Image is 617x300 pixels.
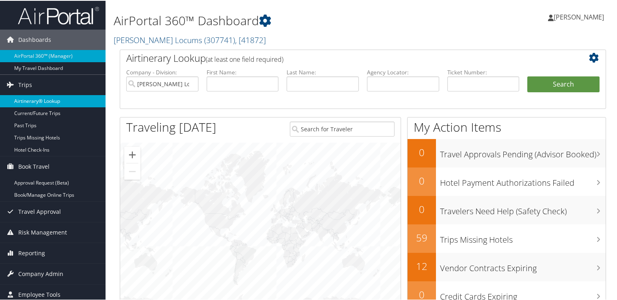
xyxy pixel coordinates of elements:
span: Book Travel [18,156,50,176]
label: Ticket Number: [447,67,520,76]
span: ( 307741 ) [204,34,235,45]
span: Trips [18,74,32,94]
a: 0Travel Approvals Pending (Advisor Booked) [408,138,606,167]
button: Search [527,76,600,92]
a: 0Travelers Need Help (Safety Check) [408,195,606,224]
input: Search for Traveler [290,121,395,136]
img: airportal-logo.png [18,5,99,24]
h1: Traveling [DATE] [126,118,216,135]
span: (at least one field required) [206,54,283,63]
label: Agency Locator: [367,67,439,76]
label: First Name: [207,67,279,76]
h3: Travelers Need Help (Safety Check) [440,201,606,216]
button: Zoom in [124,146,140,162]
h3: Travel Approvals Pending (Advisor Booked) [440,144,606,159]
span: , [ 41872 ] [235,34,266,45]
span: Risk Management [18,222,67,242]
span: Travel Approval [18,201,61,221]
button: Zoom out [124,163,140,179]
h2: 59 [408,230,436,244]
a: [PERSON_NAME] [548,4,612,28]
span: Dashboards [18,29,51,49]
span: Reporting [18,242,45,263]
h3: Trips Missing Hotels [440,229,606,245]
span: [PERSON_NAME] [554,12,604,21]
h2: Airtinerary Lookup [126,50,559,64]
h1: My Action Items [408,118,606,135]
a: 0Hotel Payment Authorizations Failed [408,167,606,195]
h3: Vendor Contracts Expiring [440,258,606,273]
h2: 0 [408,173,436,187]
a: 12Vendor Contracts Expiring [408,252,606,280]
h1: AirPortal 360™ Dashboard [114,11,446,28]
label: Company - Division: [126,67,198,76]
h2: 12 [408,259,436,272]
h2: 0 [408,202,436,215]
h2: 0 [408,145,436,159]
a: 59Trips Missing Hotels [408,224,606,252]
a: [PERSON_NAME] Locums [114,34,266,45]
h3: Hotel Payment Authorizations Failed [440,172,606,188]
span: Company Admin [18,263,63,283]
label: Last Name: [287,67,359,76]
